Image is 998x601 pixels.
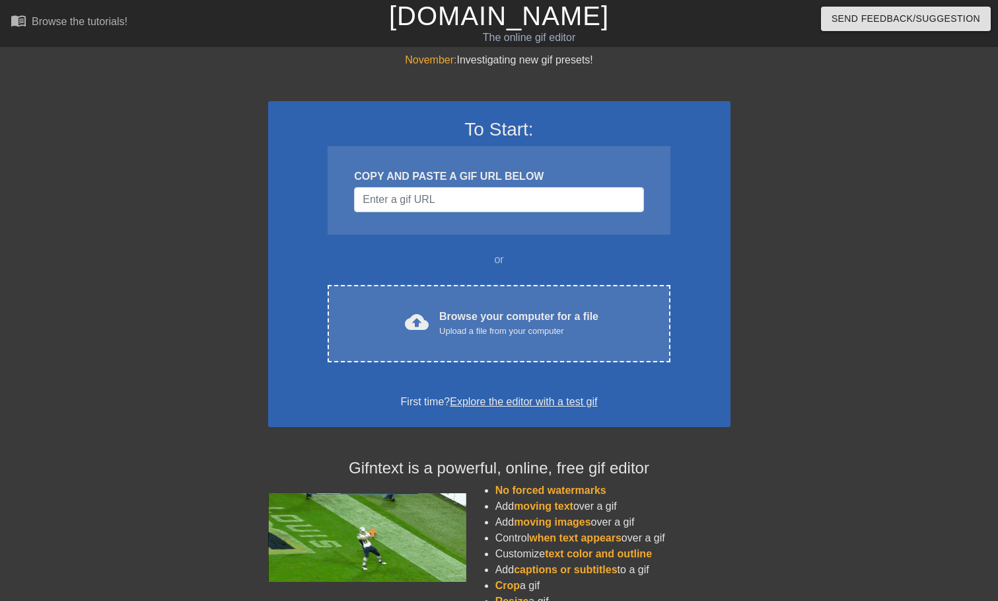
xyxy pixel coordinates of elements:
[514,501,573,512] span: moving text
[495,578,731,594] li: a gif
[514,516,590,528] span: moving images
[354,169,643,184] div: COPY AND PASTE A GIF URL BELOW
[268,52,731,68] div: Investigating new gif presets!
[495,562,731,578] li: Add to a gif
[514,564,617,575] span: captions or subtitles
[354,187,643,212] input: Username
[495,499,731,514] li: Add over a gif
[439,325,598,338] div: Upload a file from your computer
[268,493,466,582] img: football_small.gif
[495,546,731,562] li: Customize
[495,485,606,496] span: No forced watermarks
[832,11,980,27] span: Send Feedback/Suggestion
[285,394,713,410] div: First time?
[389,1,609,30] a: [DOMAIN_NAME]
[495,530,731,546] li: Control over a gif
[450,396,597,407] a: Explore the editor with a test gif
[529,532,622,543] span: when text appears
[495,514,731,530] li: Add over a gif
[285,118,713,141] h3: To Start:
[439,309,598,338] div: Browse your computer for a file
[11,13,26,28] span: menu_book
[495,580,520,591] span: Crop
[405,310,429,334] span: cloud_upload
[268,459,731,478] h4: Gifntext is a powerful, online, free gif editor
[303,252,696,268] div: or
[821,7,991,31] button: Send Feedback/Suggestion
[339,30,719,46] div: The online gif editor
[32,16,127,27] div: Browse the tutorials!
[545,548,652,559] span: text color and outline
[405,54,456,65] span: November:
[11,13,127,33] a: Browse the tutorials!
